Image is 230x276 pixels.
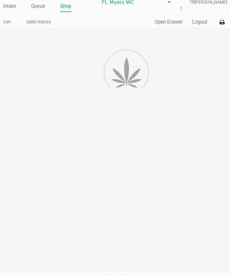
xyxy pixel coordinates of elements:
button: Open Drawer [154,18,181,25]
a: Intake [4,2,17,10]
a: Shop [61,2,72,10]
a: Cart [4,18,13,25]
a: Queue [32,2,46,10]
a: Sales History [28,18,52,25]
span: Web: v1.40.0 [104,270,126,275]
button: Logout [191,18,206,25]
